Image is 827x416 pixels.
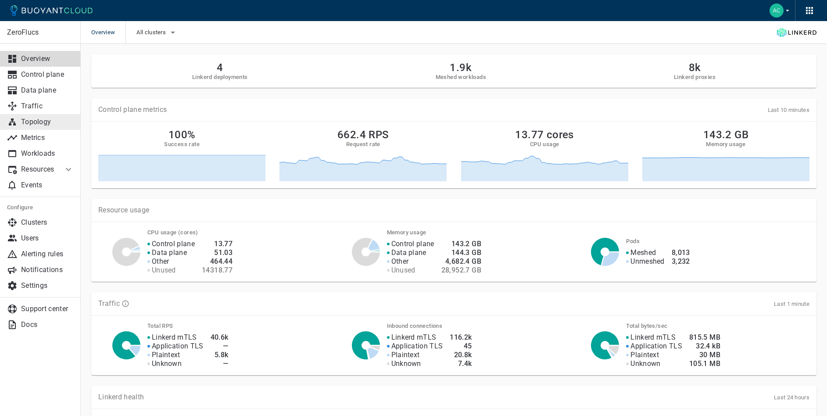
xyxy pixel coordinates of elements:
[703,129,748,141] h2: 143.2 GB
[152,359,182,368] p: Unknown
[202,248,233,257] h4: 51.03
[391,333,437,342] p: Linkerd mTLS
[152,333,197,342] p: Linkerd mTLS
[7,28,73,37] p: ZeroFlucs
[689,333,720,342] h4: 815.5 MB
[136,29,168,36] span: All clusters
[168,129,196,141] h2: 100%
[461,129,628,181] a: 13.77 coresCPU usage
[391,257,409,266] p: Other
[192,61,248,74] h2: 4
[436,61,486,74] h2: 1.9k
[211,333,229,342] h4: 40.6k
[98,299,120,308] p: Traffic
[674,74,716,81] h5: Linkerd proxies
[21,181,74,190] p: Events
[202,266,233,275] h4: 14318.77
[21,86,74,95] p: Data plane
[774,394,809,401] span: Last 24 hours
[441,240,481,248] h4: 143.2 GB
[21,133,74,142] p: Metrics
[346,141,380,148] h5: Request rate
[21,305,74,313] p: Support center
[768,107,810,113] span: Last 10 minutes
[630,248,656,257] p: Meshed
[672,257,690,266] h4: 3,232
[21,281,74,290] p: Settings
[630,351,659,359] p: Plaintext
[21,165,56,174] p: Resources
[672,248,690,257] h4: 8,013
[211,351,229,359] h4: 5.8k
[630,359,660,368] p: Unknown
[136,26,178,39] button: All clusters
[689,359,720,368] h4: 105.1 MB
[7,204,74,211] h5: Configure
[21,118,74,126] p: Topology
[152,248,187,257] p: Data plane
[98,393,144,402] p: Linkerd health
[630,342,682,351] p: Application TLS
[770,4,784,18] img: Accounts Payable
[337,129,389,141] h2: 662.4 RPS
[391,240,434,248] p: Control plane
[391,248,426,257] p: Data plane
[91,21,125,44] span: Overview
[98,206,809,215] p: Resource usage
[630,333,676,342] p: Linkerd mTLS
[211,359,229,368] h4: —
[21,320,74,329] p: Docs
[21,102,74,111] p: Traffic
[164,141,200,148] h5: Success rate
[689,342,720,351] h4: 32.4 kB
[441,266,481,275] h4: 28,952.7 GB
[98,105,167,114] p: Control plane metrics
[391,266,415,275] p: Unused
[450,351,472,359] h4: 20.8k
[441,257,481,266] h4: 4,682.4 GB
[689,351,720,359] h4: 30 MB
[21,149,74,158] p: Workloads
[279,129,447,181] a: 662.4 RPSRequest rate
[21,265,74,274] p: Notifications
[674,61,716,74] h2: 8k
[774,301,809,307] span: Last 1 minute
[122,300,129,308] svg: TLS data is compiled from traffic seen by Linkerd proxies. RPS and TCP bytes reflect both inbound...
[152,351,180,359] p: Plaintext
[202,240,233,248] h4: 13.77
[21,234,74,243] p: Users
[450,333,472,342] h4: 116.2k
[152,342,204,351] p: Application TLS
[391,351,420,359] p: Plaintext
[152,240,195,248] p: Control plane
[192,74,248,81] h5: Linkerd deployments
[391,342,443,351] p: Application TLS
[441,248,481,257] h4: 144.3 GB
[21,218,74,227] p: Clusters
[202,257,233,266] h4: 464.44
[642,129,809,181] a: 143.2 GBMemory usage
[391,359,421,368] p: Unknown
[530,141,559,148] h5: CPU usage
[436,74,486,81] h5: Meshed workloads
[21,70,74,79] p: Control plane
[152,257,169,266] p: Other
[211,342,229,351] h4: —
[450,342,472,351] h4: 45
[98,129,265,181] a: 100%Success rate
[450,359,472,368] h4: 7.4k
[630,257,664,266] p: Unmeshed
[706,141,745,148] h5: Memory usage
[21,54,74,63] p: Overview
[21,250,74,258] p: Alerting rules
[515,129,573,141] h2: 13.77 cores
[152,266,176,275] p: Unused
